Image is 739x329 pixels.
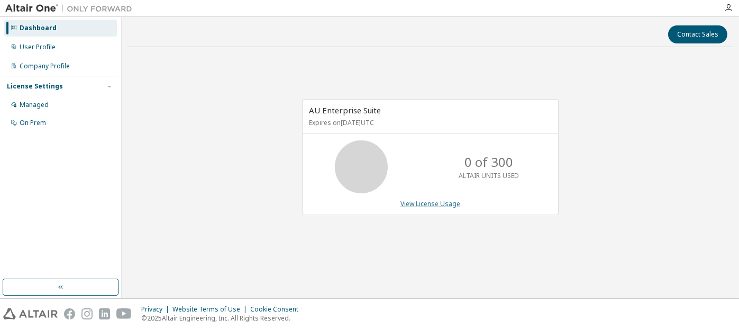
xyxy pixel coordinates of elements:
img: youtube.svg [116,308,132,319]
div: User Profile [20,43,56,51]
div: Website Terms of Use [172,305,250,314]
p: Expires on [DATE] UTC [309,118,549,127]
img: instagram.svg [81,308,93,319]
img: linkedin.svg [99,308,110,319]
div: Dashboard [20,24,57,32]
div: Company Profile [20,62,70,70]
p: ALTAIR UNITS USED [459,171,519,180]
div: On Prem [20,119,46,127]
div: License Settings [7,82,63,91]
div: Managed [20,101,49,109]
img: facebook.svg [64,308,75,319]
img: Altair One [5,3,138,14]
img: altair_logo.svg [3,308,58,319]
p: © 2025 Altair Engineering, Inc. All Rights Reserved. [141,314,305,323]
span: AU Enterprise Suite [309,105,381,115]
div: Cookie Consent [250,305,305,314]
a: View License Usage [400,199,460,208]
button: Contact Sales [668,25,727,43]
div: Privacy [141,305,172,314]
p: 0 of 300 [464,153,513,171]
